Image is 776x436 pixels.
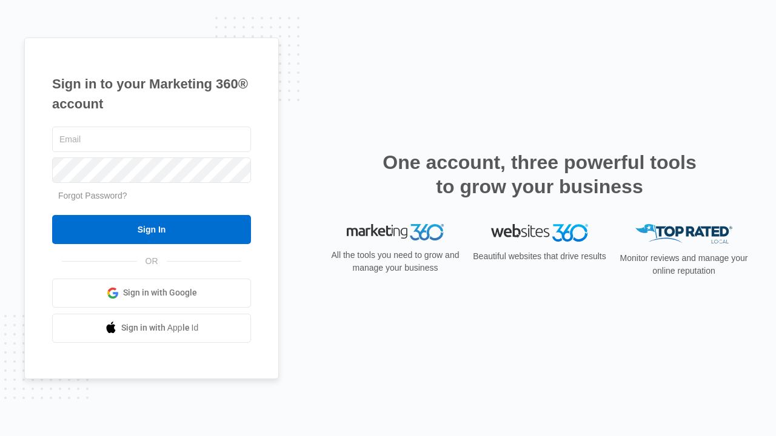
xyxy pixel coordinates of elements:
[52,127,251,152] input: Email
[379,150,700,199] h2: One account, three powerful tools to grow your business
[121,322,199,334] span: Sign in with Apple Id
[52,215,251,244] input: Sign In
[327,249,463,274] p: All the tools you need to grow and manage your business
[52,74,251,114] h1: Sign in to your Marketing 360® account
[137,255,167,268] span: OR
[635,224,732,244] img: Top Rated Local
[616,252,752,277] p: Monitor reviews and manage your online reputation
[52,279,251,308] a: Sign in with Google
[52,314,251,343] a: Sign in with Apple Id
[472,250,607,263] p: Beautiful websites that drive results
[347,224,444,241] img: Marketing 360
[58,191,127,200] a: Forgot Password?
[491,224,588,242] img: Websites 360
[123,286,197,299] span: Sign in with Google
